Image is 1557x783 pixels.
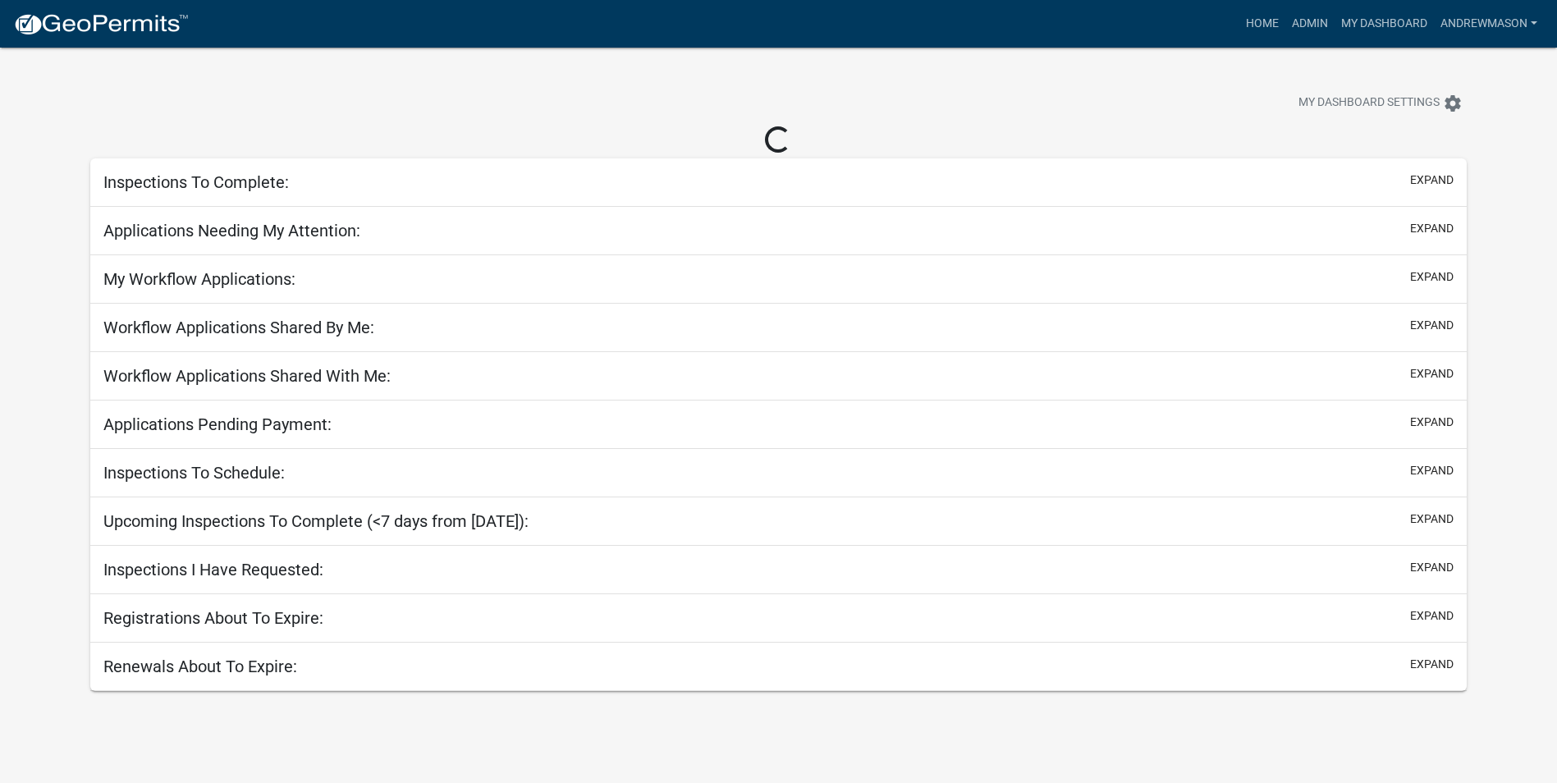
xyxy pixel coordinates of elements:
[1285,8,1335,39] a: Admin
[1410,607,1454,625] button: expand
[1410,317,1454,334] button: expand
[1410,414,1454,431] button: expand
[103,511,529,531] h5: Upcoming Inspections To Complete (<7 days from [DATE]):
[1410,559,1454,576] button: expand
[103,318,374,337] h5: Workflow Applications Shared By Me:
[1410,365,1454,382] button: expand
[103,269,295,289] h5: My Workflow Applications:
[1285,87,1476,119] button: My Dashboard Settingssettings
[103,560,323,579] h5: Inspections I Have Requested:
[1410,220,1454,237] button: expand
[103,463,285,483] h5: Inspections To Schedule:
[1443,94,1463,113] i: settings
[1410,268,1454,286] button: expand
[103,366,391,386] h5: Workflow Applications Shared With Me:
[1335,8,1434,39] a: My Dashboard
[1298,94,1440,113] span: My Dashboard Settings
[103,657,297,676] h5: Renewals About To Expire:
[1410,511,1454,528] button: expand
[1410,462,1454,479] button: expand
[103,414,332,434] h5: Applications Pending Payment:
[103,221,360,240] h5: Applications Needing My Attention:
[103,608,323,628] h5: Registrations About To Expire:
[1239,8,1285,39] a: Home
[1410,656,1454,673] button: expand
[103,172,289,192] h5: Inspections To Complete:
[1410,172,1454,189] button: expand
[1434,8,1544,39] a: AndrewMason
